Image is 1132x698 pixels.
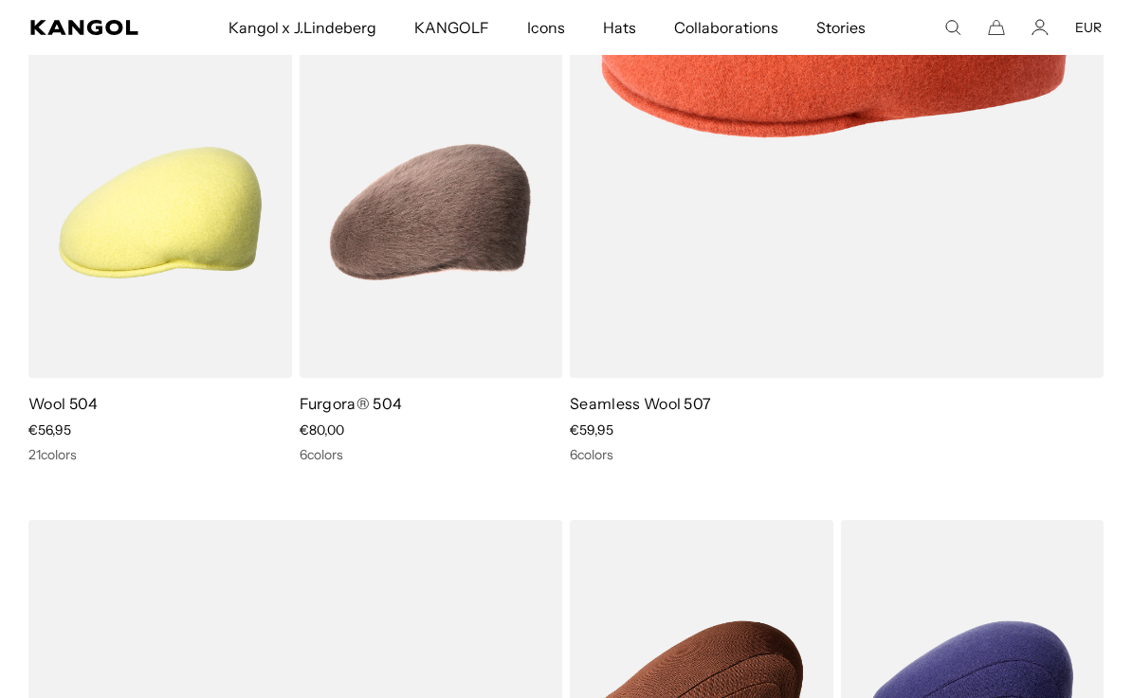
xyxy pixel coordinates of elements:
a: Kangol [30,20,150,35]
div: 6 colors [570,446,1104,463]
button: Cart [988,19,1005,36]
a: Furgora® 504 [300,394,403,413]
a: Seamless Wool 507 [570,394,711,413]
a: Account [1032,19,1049,36]
span: €56,95 [28,421,71,438]
div: 6 colors [300,446,563,463]
span: €80,00 [300,421,344,438]
summary: Search here [944,19,961,36]
img: Wool 504 [28,47,292,377]
div: 21 colors [28,446,292,463]
span: €59,95 [570,421,613,438]
button: EUR [1075,19,1102,36]
a: Wool 504 [28,394,99,413]
img: Furgora® 504 [300,47,563,377]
